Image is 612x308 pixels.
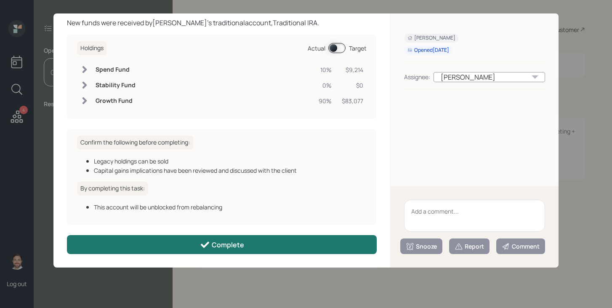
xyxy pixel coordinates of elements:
div: Legacy holdings can be sold [94,157,367,166]
button: Snooze [400,238,442,254]
div: Target [349,44,367,53]
div: This account will be unblocked from rebalancing [94,203,367,212]
div: Complete [200,240,244,250]
h6: Growth Fund [96,97,136,104]
h6: Stability Fund [96,82,136,89]
h6: Confirm the following before completing: [77,136,193,150]
div: Actual [308,44,325,53]
h6: By completing this task: [77,182,148,196]
div: 0% [319,81,332,90]
h6: Holdings [77,41,107,55]
h6: Spend Fund [96,66,136,73]
div: [PERSON_NAME] [434,72,545,82]
div: $0 [342,81,363,90]
button: Report [449,238,490,254]
div: Capital gains implications have been reviewed and discussed with the client [94,166,367,175]
div: New funds were received by [PERSON_NAME] 's traditional account, Traditional IRA . [67,18,377,28]
div: 90% [319,96,332,105]
button: Comment [496,238,545,254]
div: Opened [DATE] [407,47,449,54]
div: Comment [502,242,540,251]
div: Snooze [406,242,437,251]
button: Complete [67,235,377,254]
div: $9,214 [342,65,363,74]
div: 10% [319,65,332,74]
div: Report [455,242,484,251]
div: Assignee: [404,72,430,81]
div: [PERSON_NAME] [407,35,455,42]
div: $83,077 [342,96,363,105]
